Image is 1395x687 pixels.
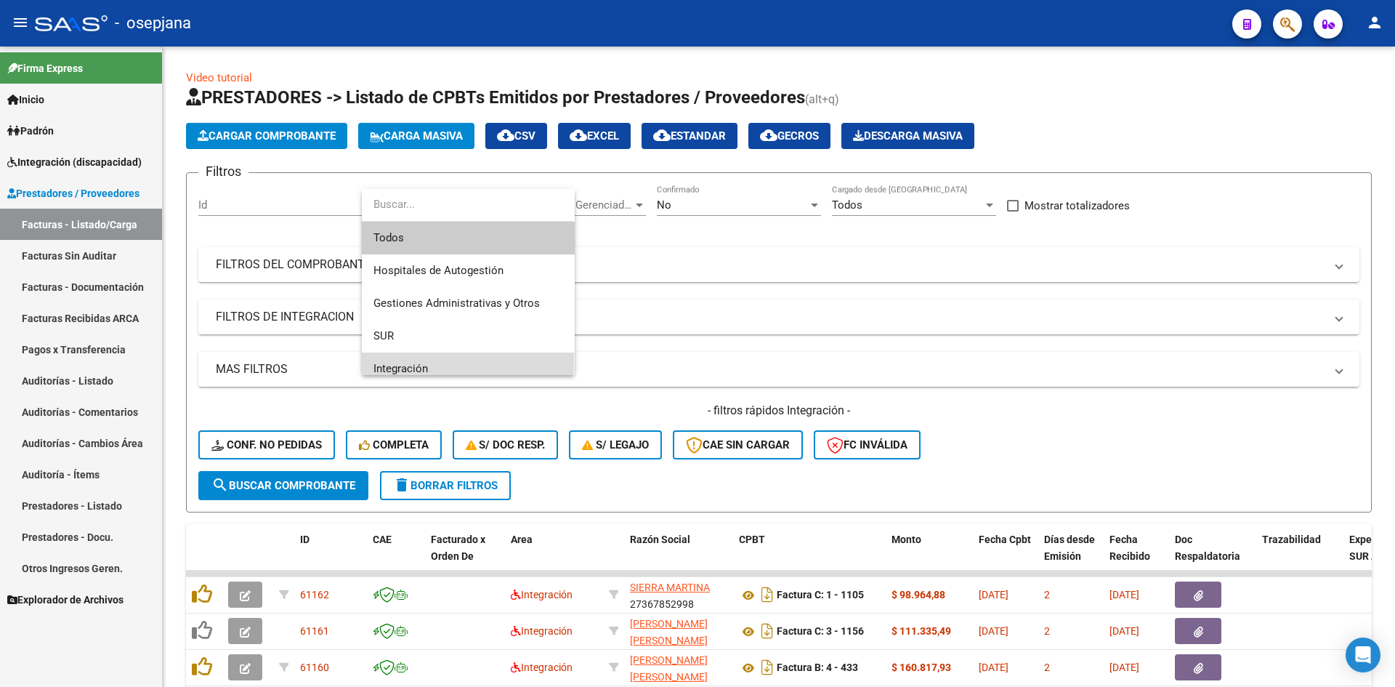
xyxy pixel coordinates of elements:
[362,188,573,221] input: dropdown search
[373,222,563,254] span: Todos
[373,264,504,277] span: Hospitales de Autogestión
[373,329,394,342] span: SUR
[1346,638,1380,672] div: Open Intercom Messenger
[373,297,540,310] span: Gestiones Administrativas y Otros
[373,362,428,375] span: Integración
